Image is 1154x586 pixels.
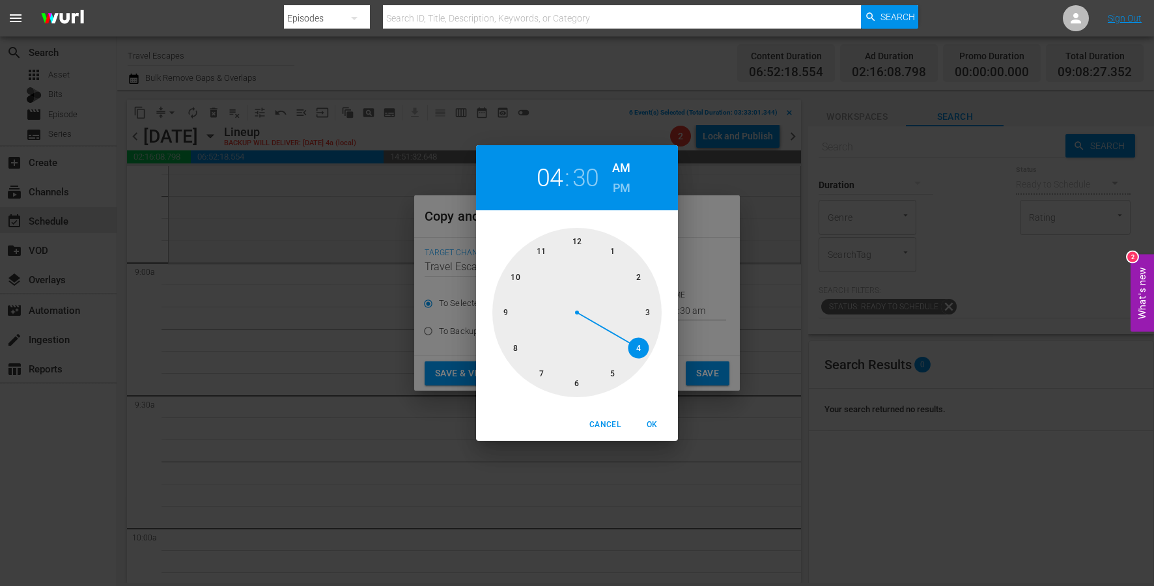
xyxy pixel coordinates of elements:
[612,178,630,199] button: PM
[636,418,668,432] span: OK
[589,418,621,432] span: Cancel
[565,163,570,193] h2: :
[584,414,626,436] button: Cancel
[572,163,599,193] button: 30
[31,3,94,34] img: ans4CAIJ8jUAAAAAAAAAAAAAAAAAAAAAAAAgQb4GAAAAAAAAAAAAAAAAAAAAAAAAJMjXAAAAAAAAAAAAAAAAAAAAAAAAgAT5G...
[8,10,23,26] span: menu
[1131,255,1154,332] button: Open Feedback Widget
[612,158,630,178] button: AM
[1127,252,1138,262] div: 2
[1108,13,1142,23] a: Sign Out
[537,163,563,193] button: 04
[613,178,630,199] h6: PM
[631,414,673,436] button: OK
[880,5,915,29] span: Search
